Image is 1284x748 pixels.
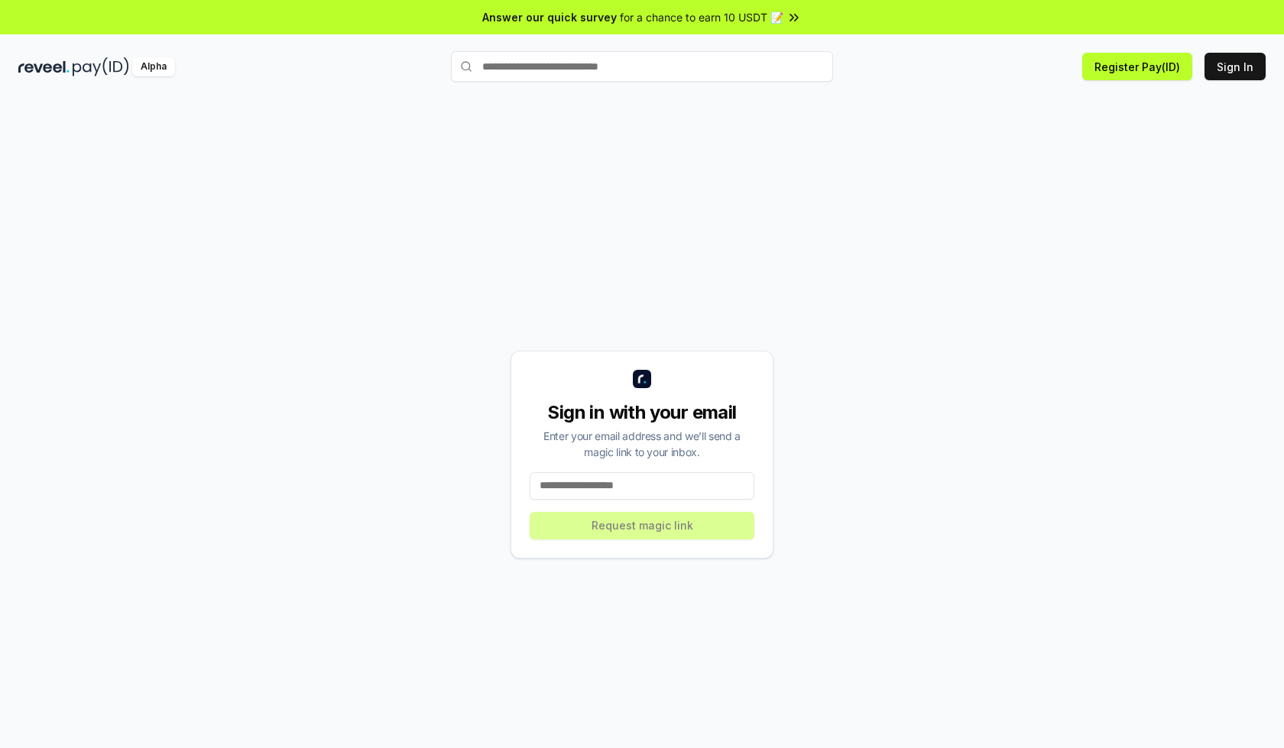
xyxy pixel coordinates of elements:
button: Sign In [1205,53,1266,80]
span: Answer our quick survey [482,9,617,25]
img: reveel_dark [18,57,70,76]
img: logo_small [633,370,651,388]
div: Enter your email address and we’ll send a magic link to your inbox. [530,428,754,460]
div: Alpha [132,57,175,76]
button: Register Pay(ID) [1082,53,1192,80]
span: for a chance to earn 10 USDT 📝 [620,9,783,25]
img: pay_id [73,57,129,76]
div: Sign in with your email [530,400,754,425]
